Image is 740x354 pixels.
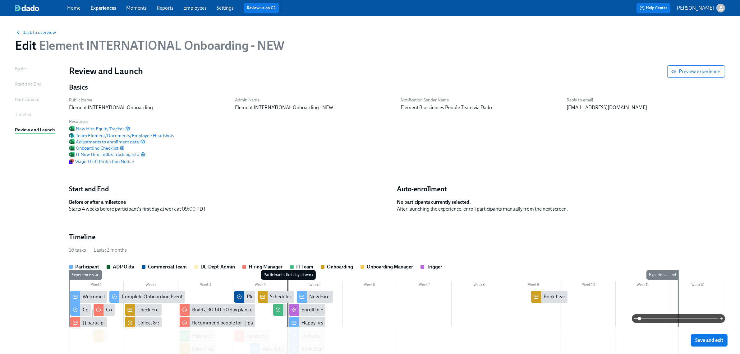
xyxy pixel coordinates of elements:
a: Home [67,5,80,11]
button: Help Center [637,3,670,13]
span: Onboarding Checklist [69,145,118,151]
div: New Hire Orientation Session & First Day Resources! [297,291,333,303]
img: Excel [69,151,75,157]
a: Reports [157,5,173,11]
a: Employees [183,5,207,11]
div: Week 10 [561,282,616,290]
p: Element Biosciences People Team via Dado [401,104,559,111]
div: Participant's first day at work [261,270,316,280]
h6: Reply-to email [567,97,725,103]
strong: DL-Dept-Admin [200,264,235,270]
div: New Hire Orientation Session & First Day Resources! [309,293,421,300]
a: ExcelAdjustments to enrollment data [69,139,139,145]
img: dado [15,5,39,11]
div: Welcome to Element Biosciences! [83,293,154,300]
img: Excel [69,126,75,132]
div: Check FreshService ticket(s) for the {{ participant.startDate | MMMM Do }} cohort [137,306,308,313]
span: Element INTERNATIONAL Onboarding - NEW [36,38,284,53]
div: Enroll In Holiday Calendar Experience [289,304,326,316]
h1: Timeline [69,232,95,242]
div: Confirm your Name, Home Address, and T-shirt size [70,304,91,316]
div: Book Leadership Orientation sessions for {{ participant.startDate | MMMM Do }} cohort [544,293,728,300]
div: Complete Onboarding Event in ADP [122,293,198,300]
button: Save and exit [691,334,728,347]
div: Experience start [69,270,102,280]
strong: IT Team [296,264,313,270]
p: [PERSON_NAME] [675,5,714,12]
div: Week 1 [69,282,124,290]
strong: Onboarding [327,264,353,270]
strong: Trigger [427,264,442,270]
a: Settings [217,5,234,11]
h6: No participants currently selected. [397,199,720,206]
div: Week 7 [397,282,452,290]
button: Back to overview [15,29,56,35]
h6: Notification Sender Name [401,97,559,103]
p: Element INTERNATIONAL Onboarding - NEW [235,104,393,111]
strong: ADP Okta [113,264,134,270]
button: DocusignWage Theft Protection Notice [69,158,134,165]
div: 16 tasks [69,247,86,254]
div: Timeline [15,111,33,118]
button: Basics [69,83,88,92]
div: Schedule role-specific trainings for {{ participant.fullName }} [258,291,294,303]
div: Week 11 [616,282,670,290]
h1: Edit [15,38,284,53]
div: After launching the experience, enroll participants manually from the next screen. [397,206,720,212]
div: Basics [15,65,27,72]
div: Schedule role-specific trainings for {{ participant.fullName }} [270,293,398,300]
a: ExcelOnboarding Checklist [69,145,118,151]
div: Complete Onboarding Event in ADP [109,291,185,303]
h6: Admin Name [235,97,393,103]
div: Confirm your Name, Home Address, and T-shirt size [83,306,193,313]
div: Welcome to Element Biosciences! [70,291,107,303]
div: Review and Launch [15,126,55,133]
button: Auto-enrollment [397,184,447,194]
div: Experience end [646,270,678,280]
p: Element INTERNATIONAL Onboarding [69,104,228,111]
span: Adjustments to enrollment data [69,139,139,145]
strong: Commercial Team [148,264,187,270]
span: New Hire Equity Tracker [69,126,124,132]
img: Docusign [69,159,74,164]
img: Excel [69,145,75,151]
a: ExcelNew Hire Equity Tracker [69,126,124,132]
strong: Onboarding Manager [367,264,413,270]
strong: Hiring Manager [249,264,283,270]
div: Please select role-specific trainings for new hire {{ participant.fullName }} [247,293,401,300]
div: Lasts : 2 months [94,247,127,254]
p: [EMAIL_ADDRESS][DOMAIN_NAME] [567,104,725,111]
a: dado [15,5,67,11]
div: Participants [15,96,39,103]
span: IT New Hire FedEx Tracking Info [69,151,139,157]
a: Experiences [90,5,116,11]
span: Preview experience [673,68,720,75]
div: Build a 30-60-90 day plan for {{ participant.fullName }} [192,306,309,313]
a: Review us on G2 [247,5,276,11]
div: Start and End [15,81,41,87]
div: Build a 30-60-90 day plan for {{ participant.fullName }} [180,304,255,316]
img: Microsoft Sharepoint [69,133,75,138]
span: Save and exit [695,337,723,343]
a: Microsoft SharepointTeam Element/Documents/Employee Headshots [69,133,174,139]
div: Week 9 [506,282,561,290]
div: Week 12 [670,282,725,290]
button: [PERSON_NAME] [675,4,725,12]
strong: Participant [75,264,99,270]
h6: Before or after a milestone [69,199,392,206]
span: Help Center [640,5,667,11]
div: Book Leadership Orientation sessions for {{ participant.startDate | MMMM Do }} cohort [531,291,568,303]
div: Week 5 [288,282,342,290]
div: Please select role-specific trainings for new hire {{ participant.fullName }} [234,291,255,303]
h6: Public Name [69,97,228,103]
div: Create the FreshServices ticket for {{ participant.fullName }} [94,304,114,316]
button: Preview experience [667,65,725,78]
button: Start and End [69,184,109,194]
a: Moments [126,5,147,11]
div: Week 3 [178,282,233,290]
h1: Review and Launch [69,65,667,77]
div: Starts 4 weeks before participant's first day at work at 09:00 PDT [69,206,392,212]
a: ExcelIT New Hire FedEx Tracking Info [69,151,139,157]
